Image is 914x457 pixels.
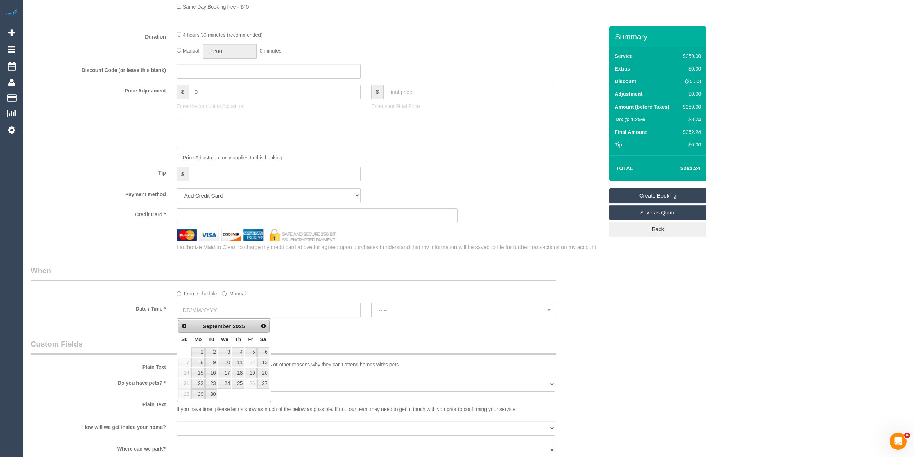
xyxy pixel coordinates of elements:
label: Manual [222,288,246,297]
p: Enter the Amount to Adjust, or [177,103,361,110]
span: 21 [178,379,191,389]
span: Next [261,323,266,329]
legend: Custom Fields [31,339,556,355]
a: 9 [205,358,217,367]
span: 4 [904,433,910,438]
span: Sunday [181,336,188,342]
div: $262.24 [680,128,701,136]
legend: When [31,265,556,281]
img: credit cards [171,228,341,241]
a: 2 [205,347,217,357]
span: 4 hours 30 minutes (recommended) [183,32,263,38]
div: $0.00 [680,65,701,72]
label: Service [615,53,633,60]
p: Some of our cleaning teams have allergies or other reasons why they can't attend homes withs pets. [177,361,555,368]
a: 16 [205,368,217,378]
a: 11 [232,358,244,367]
span: Tuesday [208,336,214,342]
label: Price Adjustment [25,85,171,94]
a: 3 [218,347,231,357]
span: Manual [183,48,199,54]
label: Amount (before Taxes) [615,103,669,110]
a: 15 [191,368,205,378]
span: 7 [178,358,191,367]
span: I understand that my information will be saved to file for further transactions on my account. [380,244,597,250]
a: 10 [218,358,231,367]
a: 1 [191,347,205,357]
label: Extras [615,65,630,72]
label: Tax @ 1.25% [615,116,645,123]
div: $0.00 [680,141,701,148]
h4: $262.24 [659,166,700,172]
span: Prev [181,323,187,329]
a: 17 [218,368,231,378]
a: Next [258,321,268,331]
a: 4 [232,347,244,357]
h3: Summary [615,32,703,41]
div: ($0.00) [680,78,701,85]
label: Discount Code (or leave this blank) [25,64,171,74]
span: Saturday [260,336,266,342]
label: How will we get inside your home? [25,421,171,431]
div: $259.00 [680,103,701,110]
a: Create Booking [609,188,706,203]
a: 13 [257,358,269,367]
a: 24 [218,379,231,389]
span: Same Day Booking Fee - $40 [183,4,249,10]
span: $ [177,85,189,99]
a: Back [609,222,706,237]
span: Price Adjustment only applies to this booking [183,155,282,160]
input: From schedule [177,291,181,296]
a: 27 [257,379,269,389]
iframe: Intercom live chat [890,433,907,450]
label: Where can we park? [25,443,171,452]
span: 28 [178,389,191,399]
a: Prev [179,321,189,331]
iframe: Secure card payment input frame [183,212,452,219]
div: $0.00 [680,90,701,98]
span: September [203,323,231,329]
label: Credit Card * [25,208,171,218]
a: 25 [232,379,244,389]
label: From schedule [177,288,217,297]
a: 23 [205,379,217,389]
p: Enter your Final Price [371,103,555,110]
a: 8 [191,358,205,367]
a: 6 [257,347,269,357]
p: If you have time, please let us know as much of the below as possible. If not, our team may need ... [177,398,555,413]
span: $ [371,85,383,99]
img: Automaid Logo [4,7,19,17]
label: Payment method [25,188,171,198]
span: Wednesday [221,336,228,342]
label: Final Amount [615,128,647,136]
a: 29 [191,389,205,399]
span: --:-- [379,307,548,313]
strong: Total [616,165,633,171]
label: Duration [25,31,171,40]
label: Tip [615,141,622,148]
span: 0 minutes [259,48,281,54]
input: DD/MM/YYYY [177,303,361,317]
span: 12 [245,358,256,367]
a: Save as Quote [609,205,706,220]
span: Thursday [235,336,241,342]
span: 2025 [232,323,245,329]
span: $ [177,167,189,181]
label: Do you have pets? * [25,377,171,386]
input: Manual [222,291,227,296]
div: $259.00 [680,53,701,60]
span: Monday [194,336,202,342]
a: 19 [245,368,256,378]
label: Plain Text [25,361,171,371]
label: Adjustment [615,90,642,98]
label: Plain Text [25,398,171,408]
div: $3.24 [680,116,701,123]
a: 30 [205,389,217,399]
span: Friday [248,336,253,342]
input: final price [383,85,555,99]
label: Date / Time * [25,303,171,312]
a: 18 [232,368,244,378]
a: 20 [257,368,269,378]
a: 5 [245,347,256,357]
